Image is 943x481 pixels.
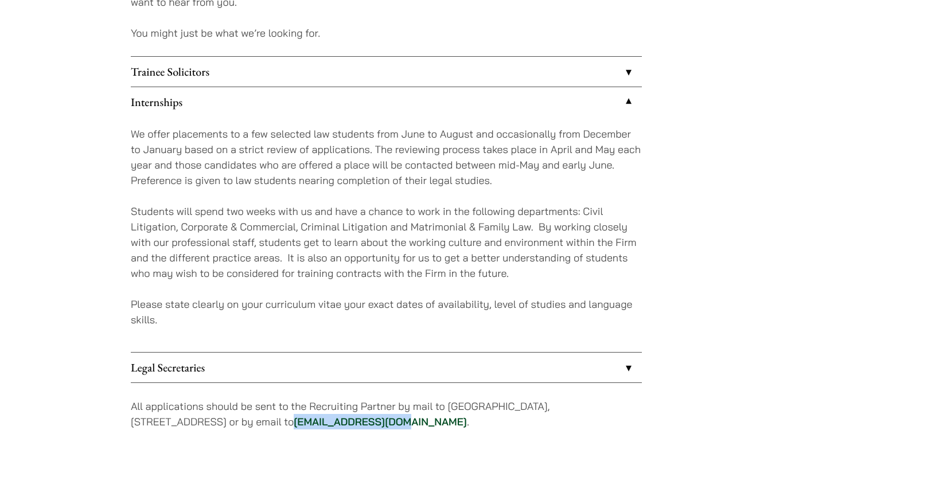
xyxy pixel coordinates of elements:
[131,398,642,429] p: All applications should be sent to the Recruiting Partner by mail to [GEOGRAPHIC_DATA], [STREET_A...
[131,25,642,41] p: You might just be what we’re looking for.
[131,87,642,117] a: Internships
[294,415,467,428] a: [EMAIL_ADDRESS][DOMAIN_NAME]
[131,57,642,87] a: Trainee Solicitors
[131,296,642,327] p: Please state clearly on your curriculum vitae your exact dates of availability, level of studies ...
[131,117,642,352] div: Internships
[131,126,642,188] p: We offer placements to a few selected law students from June to August and occasionally from Dece...
[131,204,642,281] p: Students will spend two weeks with us and have a chance to work in the following departments: Civ...
[131,353,642,382] a: Legal Secretaries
